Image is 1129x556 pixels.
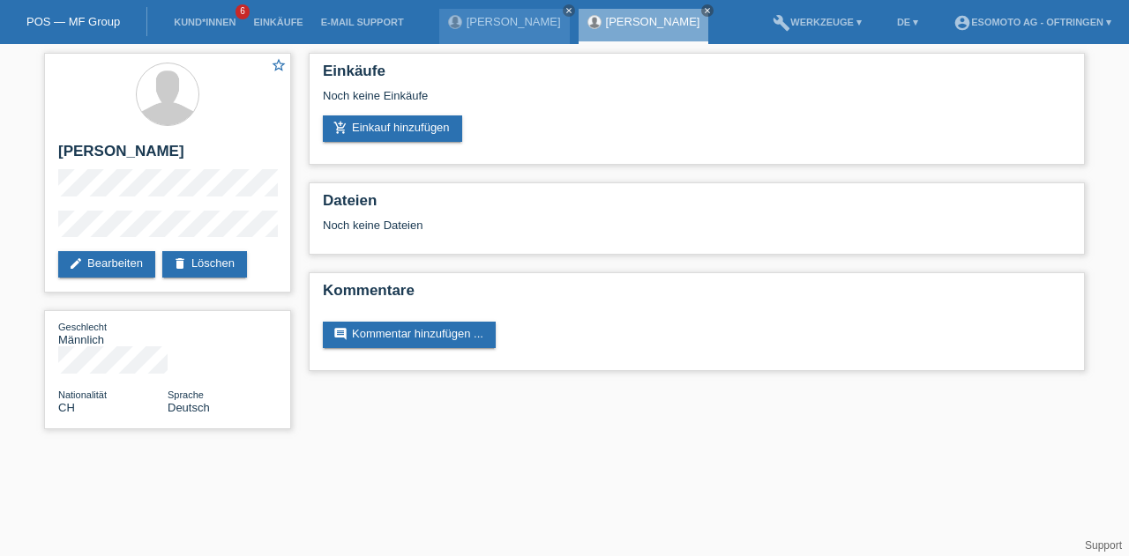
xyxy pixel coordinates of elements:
a: [PERSON_NAME] [467,15,561,28]
a: editBearbeiten [58,251,155,278]
a: add_shopping_cartEinkauf hinzufügen [323,115,462,142]
i: close [564,6,573,15]
span: Deutsch [168,401,210,414]
i: delete [173,256,187,271]
a: [PERSON_NAME] [606,15,700,28]
h2: Einkäufe [323,63,1071,89]
a: POS — MF Group [26,15,120,28]
h2: Dateien [323,192,1071,219]
span: Nationalität [58,389,107,400]
a: close [563,4,575,17]
h2: [PERSON_NAME] [58,143,277,169]
span: Sprache [168,389,204,400]
span: Schweiz [58,401,75,414]
h2: Kommentare [323,282,1071,308]
i: star_border [271,57,287,73]
i: comment [333,327,348,341]
span: Geschlecht [58,322,107,332]
a: buildWerkzeuge ▾ [764,17,871,27]
div: Noch keine Dateien [323,219,862,232]
a: star_border [271,57,287,76]
i: build [773,14,790,32]
a: Kund*innen [165,17,244,27]
i: account_circle [953,14,971,32]
i: add_shopping_cart [333,121,348,135]
a: Einkäufe [244,17,311,27]
i: edit [69,256,83,271]
div: Männlich [58,320,168,346]
a: deleteLöschen [162,251,247,278]
span: 6 [236,4,250,19]
a: account_circleEsomoto AG - Oftringen ▾ [945,17,1120,27]
i: close [703,6,712,15]
a: E-Mail Support [312,17,413,27]
a: close [701,4,714,17]
a: commentKommentar hinzufügen ... [323,322,496,348]
a: Support [1085,539,1122,552]
div: Noch keine Einkäufe [323,89,1071,115]
a: DE ▾ [888,17,927,27]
